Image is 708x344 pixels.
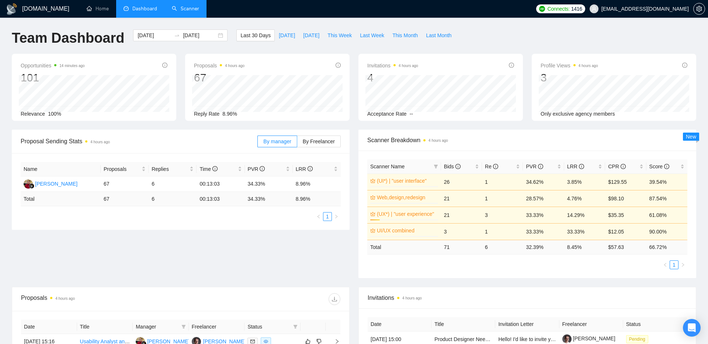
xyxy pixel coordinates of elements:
td: $ 57.63 [605,240,646,254]
span: 8.96% [222,111,237,117]
td: 90.00% [646,223,687,240]
li: 1 [323,212,332,221]
td: 71 [441,240,482,254]
span: Time [199,166,217,172]
a: setting [693,6,705,12]
td: 8.96% [293,176,341,192]
span: filter [180,321,187,332]
li: Previous Page [661,260,670,269]
span: Last Month [426,31,451,39]
span: info-circle [509,63,514,68]
span: Only exclusive agency members [541,111,615,117]
a: Pending [626,336,651,342]
span: eye [264,339,268,344]
a: (UI*) | "user interface" [377,177,437,185]
th: Freelancer [559,317,623,331]
a: Product Designer Needed for New iOS Mobile App [434,336,550,342]
time: 4 hours ago [90,140,110,144]
div: 67 [194,71,244,85]
th: Date [21,320,77,334]
span: info-circle [212,166,218,171]
th: Freelancer [189,320,245,334]
td: 33.33% [523,223,564,240]
span: right [681,263,685,267]
td: 3 [482,207,523,223]
span: info-circle [579,164,584,169]
td: $129.55 [605,173,646,190]
button: This Week [323,29,356,41]
time: 4 hours ago [399,64,418,68]
span: filter [293,324,298,329]
span: download [329,296,340,302]
th: Proposals [101,162,149,176]
th: Title [431,317,495,331]
button: left [314,212,323,221]
img: upwork-logo.png [539,6,545,12]
span: left [316,214,321,219]
td: 6 [482,240,523,254]
span: info-circle [260,166,265,171]
span: info-circle [538,164,543,169]
td: 8.96 % [293,192,341,206]
div: Proposals [21,293,181,305]
span: crown [370,195,375,200]
h1: Team Dashboard [12,29,124,47]
span: right [334,214,339,219]
span: By Freelancer [303,138,335,144]
span: Proposal Sending Stats [21,137,257,146]
span: to [174,32,180,38]
time: 4 hours ago [579,64,598,68]
span: New [686,134,696,140]
span: Replies [152,165,188,173]
span: swap-right [174,32,180,38]
a: Web,design,redesign [377,193,437,201]
td: 34.33 % [245,192,293,206]
td: 1 [482,190,523,207]
span: 100% [48,111,61,117]
a: (UX*) | "user experience" [377,210,437,218]
span: Proposals [104,165,140,173]
td: 21 [441,190,482,207]
span: By manager [263,138,291,144]
span: info-circle [162,63,167,68]
span: Invitations [368,293,687,302]
span: Pending [626,335,648,343]
img: AG [24,179,33,189]
td: Total [21,192,101,206]
span: filter [432,161,440,172]
div: [PERSON_NAME] [35,180,77,188]
span: This Week [327,31,352,39]
span: Re [485,164,498,169]
span: 1416 [571,5,582,13]
button: left [661,260,670,269]
li: Next Page [332,212,341,221]
button: Last Month [422,29,455,41]
span: This Month [392,31,418,39]
span: Relevance [21,111,45,117]
img: gigradar-bm.png [29,183,34,189]
span: Reply Rate [194,111,219,117]
a: 1 [670,261,678,269]
td: 8.45 % [564,240,605,254]
div: Open Intercom Messenger [683,319,701,337]
img: c1C7RLOuIqWGUqC5q0T5g_uXYEr0nxaCA-yUGdWtBsKA4uU0FIzoRkz0CeEuyj6lff [562,334,572,344]
span: Dashboard [132,6,157,12]
span: CPR [608,164,625,169]
span: Profile Views [541,61,598,70]
button: This Month [388,29,422,41]
button: Last Week [356,29,388,41]
span: filter [181,324,186,329]
a: searchScanner [172,6,199,12]
span: info-circle [455,164,461,169]
time: 4 hours ago [428,138,448,143]
span: crown [370,228,375,233]
span: Score [649,164,669,169]
td: $35.35 [605,207,646,223]
span: filter [434,164,438,169]
span: Connects: [547,5,569,13]
span: Invitations [367,61,418,70]
button: download [329,293,340,305]
td: 6 [149,192,197,206]
span: filter [292,321,299,332]
span: Last 30 Days [240,31,271,39]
